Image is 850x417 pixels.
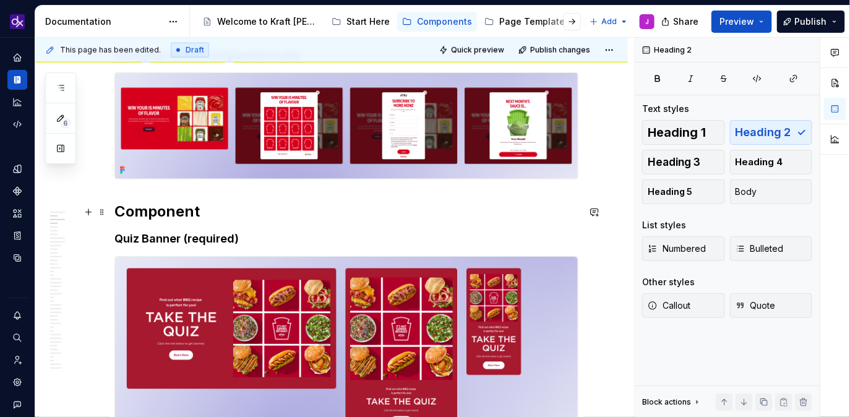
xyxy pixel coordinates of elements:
[642,103,689,115] div: Text styles
[197,12,324,32] a: Welcome to Kraft [PERSON_NAME]
[327,12,395,32] a: Start Here
[730,293,813,318] button: Quote
[736,299,776,312] span: Quote
[795,15,827,28] span: Publish
[711,11,772,33] button: Preview
[7,204,27,223] a: Assets
[499,15,570,28] div: Page Templates
[217,15,319,28] div: Welcome to Kraft [PERSON_NAME]
[530,45,590,55] span: Publish changes
[7,328,27,348] button: Search ⌘K
[642,120,725,145] button: Heading 1
[451,45,504,55] span: Quick preview
[7,181,27,201] a: Components
[648,156,700,168] span: Heading 3
[673,15,698,28] span: Share
[417,15,472,28] div: Components
[719,15,754,28] span: Preview
[586,13,632,30] button: Add
[61,118,71,128] span: 6
[642,276,695,288] div: Other styles
[730,236,813,261] button: Bulleted
[648,299,690,312] span: Callout
[648,126,706,139] span: Heading 1
[730,179,813,204] button: Body
[648,186,692,198] span: Heading 5
[436,41,510,59] button: Quick preview
[7,159,27,179] a: Design tokens
[7,226,27,246] a: Storybook stories
[186,45,204,55] span: Draft
[7,70,27,90] a: Documentation
[45,15,162,28] div: Documentation
[642,219,686,231] div: List styles
[7,372,27,392] a: Settings
[7,114,27,134] a: Code automation
[642,293,725,318] button: Callout
[7,248,27,268] a: Data sources
[346,15,390,28] div: Start Here
[115,73,578,179] img: 640cadf3-5ba8-4566-b0a5-43f6297807df.png
[730,150,813,174] button: Heading 4
[777,11,845,33] button: Publish
[648,243,706,255] span: Numbered
[642,179,725,204] button: Heading 5
[655,11,706,33] button: Share
[736,243,784,255] span: Bulleted
[397,12,477,32] a: Components
[7,92,27,112] a: Analytics
[7,306,27,325] button: Notifications
[642,397,691,407] div: Block actions
[7,48,27,67] a: Home
[114,231,578,246] h4: Quiz Banner (required)
[60,45,161,55] span: This page has been edited.
[601,17,617,27] span: Add
[515,41,596,59] button: Publish changes
[645,17,649,27] div: J
[10,14,25,29] img: 0784b2da-6f85-42e6-8793-4468946223dc.png
[736,186,757,198] span: Body
[197,9,583,34] div: Page tree
[479,12,575,32] a: Page Templates
[642,150,725,174] button: Heading 3
[114,202,578,221] h2: Component
[642,393,702,411] div: Block actions
[7,350,27,370] a: Invite team
[7,395,27,415] button: Contact support
[736,156,783,168] span: Heading 4
[642,236,725,261] button: Numbered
